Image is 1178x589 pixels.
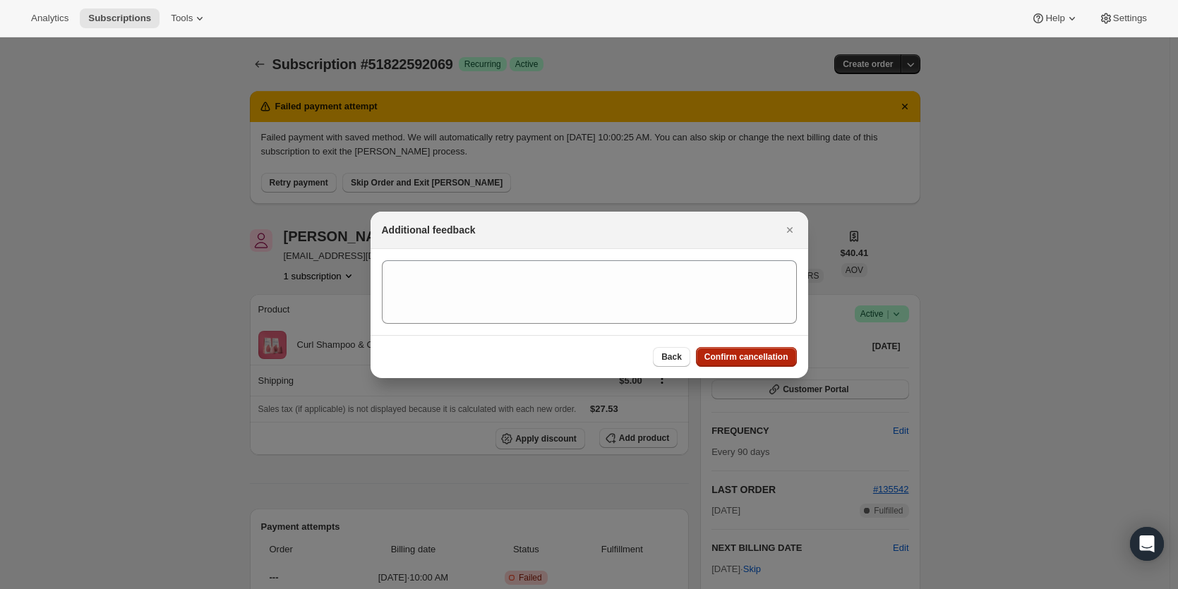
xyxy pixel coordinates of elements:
[1130,527,1164,561] div: Open Intercom Messenger
[171,13,193,24] span: Tools
[88,13,151,24] span: Subscriptions
[696,347,797,367] button: Confirm cancellation
[23,8,77,28] button: Analytics
[780,220,800,240] button: Close
[80,8,160,28] button: Subscriptions
[162,8,215,28] button: Tools
[1045,13,1064,24] span: Help
[1090,8,1155,28] button: Settings
[653,347,690,367] button: Back
[704,351,788,363] span: Confirm cancellation
[1023,8,1087,28] button: Help
[382,223,476,237] h2: Additional feedback
[1113,13,1147,24] span: Settings
[31,13,68,24] span: Analytics
[661,351,682,363] span: Back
